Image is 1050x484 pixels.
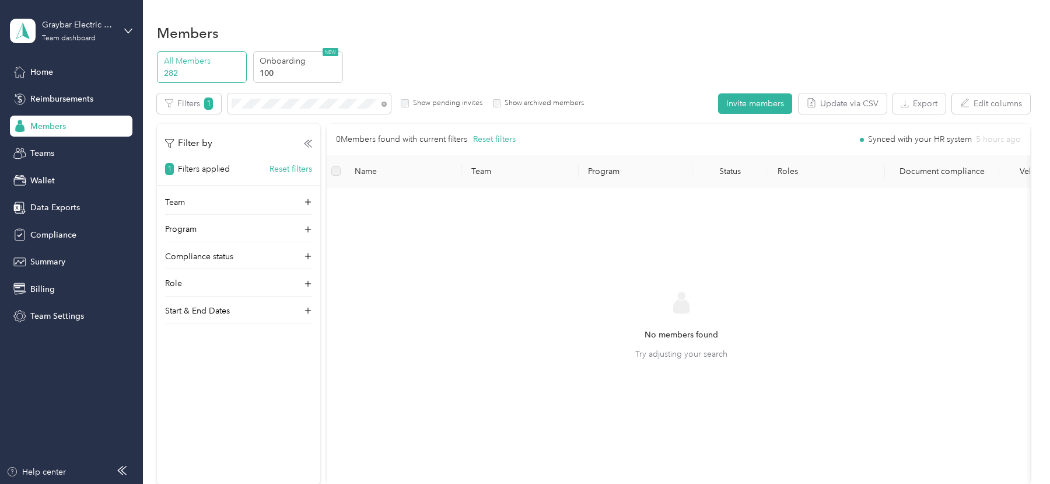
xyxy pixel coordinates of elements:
[345,155,462,187] th: Name
[985,419,1050,484] iframe: Everlance-gr Chat Button Frame
[894,166,990,176] div: Document compliance
[269,163,312,175] button: Reset filters
[157,27,219,39] h1: Members
[164,67,243,79] p: 282
[645,329,718,342] span: No members found
[260,67,339,79] p: 100
[30,66,53,78] span: Home
[799,93,887,114] button: Update via CSV
[579,155,692,187] th: Program
[165,305,230,317] p: Start & End Dates
[976,135,1021,144] span: 5 hours ago
[501,98,584,109] label: Show archived members
[164,55,243,67] p: All Members
[42,19,115,31] div: Graybar Electric Company, Inc
[260,55,339,67] p: Onboarding
[892,93,946,114] button: Export
[718,93,792,114] button: Invite members
[165,196,185,208] p: Team
[952,93,1030,114] button: Edit columns
[30,229,76,241] span: Compliance
[165,277,182,290] p: Role
[178,163,230,175] p: Filters applied
[204,98,213,110] span: 1
[30,147,54,159] span: Teams
[692,155,768,187] th: Status
[165,223,197,235] p: Program
[868,135,972,144] span: Synced with your HR system
[42,35,96,42] div: Team dashboard
[165,250,233,263] p: Compliance status
[355,166,453,176] span: Name
[30,93,93,105] span: Reimbursements
[30,310,84,322] span: Team Settings
[473,133,516,146] button: Reset filters
[30,120,66,133] span: Members
[157,93,221,114] button: Filters1
[409,98,482,109] label: Show pending invites
[165,163,174,175] span: 1
[30,201,80,214] span: Data Exports
[635,348,727,360] span: Try adjusting your search
[30,175,55,187] span: Wallet
[30,256,65,268] span: Summary
[30,283,55,295] span: Billing
[462,155,579,187] th: Team
[6,466,66,478] button: Help center
[165,136,212,151] p: Filter by
[768,155,885,187] th: Roles
[336,133,467,146] p: 0 Members found with current filters
[323,48,338,56] span: NEW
